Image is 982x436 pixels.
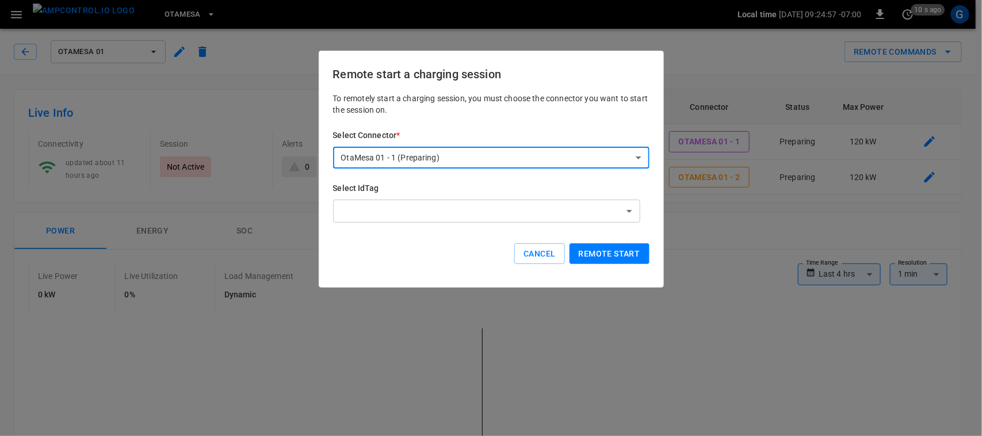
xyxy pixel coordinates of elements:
h6: Remote start a charging session [333,65,649,83]
h6: Select Connector [333,129,649,142]
button: Cancel [514,243,564,265]
h6: Select IdTag [333,182,649,195]
p: To remotely start a charging session, you must choose the connector you want to start the session... [333,93,649,116]
button: Remote start [570,243,649,265]
div: OtaMesa 01 - 1 (Preparing) [333,147,649,169]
